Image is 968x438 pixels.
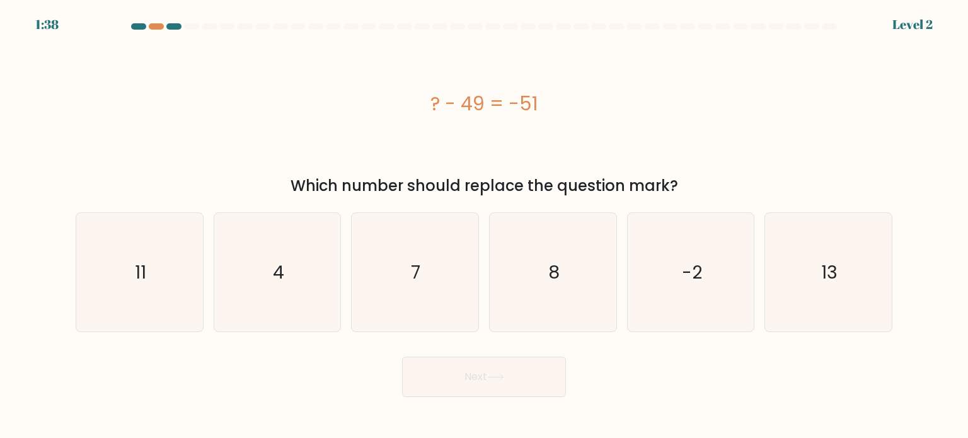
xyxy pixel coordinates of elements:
[402,357,566,397] button: Next
[892,15,933,34] div: Level 2
[35,15,59,34] div: 1:38
[821,259,838,284] text: 13
[76,89,892,118] div: ? - 49 = -51
[135,259,146,284] text: 11
[273,259,284,284] text: 4
[412,259,421,284] text: 7
[548,259,560,284] text: 8
[83,175,885,197] div: Which number should replace the question mark?
[682,259,702,284] text: -2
